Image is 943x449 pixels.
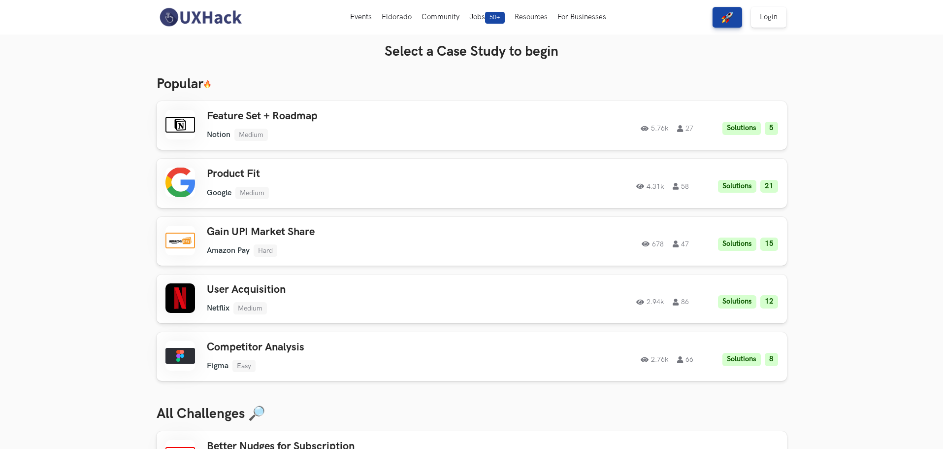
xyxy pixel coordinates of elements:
[751,7,786,28] a: Login
[207,246,250,255] li: Amazon Pay
[207,226,487,239] h3: Gain UPI Market Share
[207,283,487,296] h3: User Acquisition
[721,11,733,23] img: rocket
[677,356,693,363] span: 66
[157,43,787,60] h3: Select a Case Study to begin
[207,130,230,139] li: Notion
[642,241,664,247] span: 678
[207,110,487,123] h3: Feature Set + Roadmap
[157,76,787,93] h3: Popular
[673,183,689,190] span: 58
[157,406,787,422] h3: All Challenges 🔎
[207,168,487,180] h3: Product Fit
[235,187,269,199] li: Medium
[718,180,756,193] li: Solutions
[157,159,787,207] a: Product FitGoogleMedium4.31k58Solutions21
[673,241,689,247] span: 47
[760,180,778,193] li: 21
[765,122,778,135] li: 5
[207,341,487,354] h3: Competitor Analysis
[673,299,689,306] span: 86
[203,80,211,88] img: 🔥
[157,101,787,150] a: Feature Set + RoadmapNotionMedium5.76k27Solutions5
[718,295,756,309] li: Solutions
[157,332,787,381] a: Competitor AnalysisFigmaEasy2.76k66Solutions8
[157,7,244,28] img: UXHack-logo.png
[157,275,787,323] a: User AcquisitionNetflixMedium2.94k86Solutions12
[677,125,693,132] span: 27
[722,353,761,366] li: Solutions
[157,217,787,266] a: Gain UPI Market ShareAmazon PayHard67847Solutions15
[254,244,277,257] li: Hard
[722,122,761,135] li: Solutions
[765,353,778,366] li: 8
[232,360,256,372] li: Easy
[207,304,229,313] li: Netflix
[207,361,228,371] li: Figma
[641,356,668,363] span: 2.76k
[636,183,664,190] span: 4.31k
[234,129,268,141] li: Medium
[233,302,267,314] li: Medium
[207,188,231,198] li: Google
[760,238,778,251] li: 15
[485,12,505,24] span: 50+
[718,238,756,251] li: Solutions
[641,125,668,132] span: 5.76k
[760,295,778,309] li: 12
[636,299,664,306] span: 2.94k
